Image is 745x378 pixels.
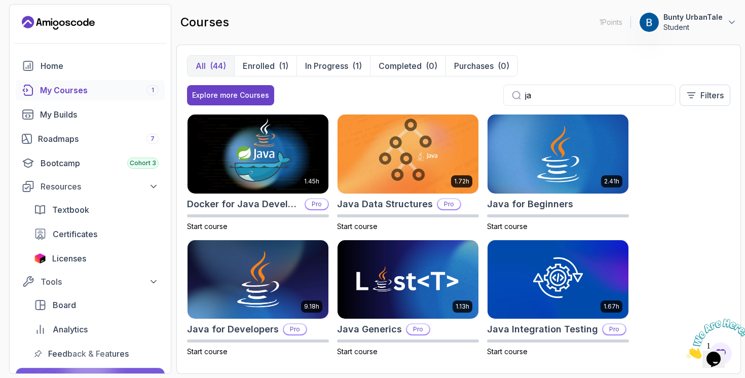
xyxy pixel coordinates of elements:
span: Start course [487,222,528,231]
iframe: chat widget [682,315,745,363]
a: board [28,295,165,315]
a: certificates [28,224,165,244]
span: Board [53,299,76,311]
p: Bunty UrbanTale [663,12,723,22]
a: roadmaps [16,129,165,149]
div: My Builds [40,108,159,121]
p: 9.18h [304,303,319,311]
button: Tools [16,273,165,291]
span: Feedback & Features [48,348,129,360]
a: builds [16,104,165,125]
a: licenses [28,248,165,269]
div: Roadmaps [38,133,159,145]
a: textbook [28,200,165,220]
div: Explore more Courses [192,90,269,100]
img: jetbrains icon [34,253,46,263]
span: Start course [187,222,228,231]
div: Bootcamp [41,157,159,169]
button: Completed(0) [370,56,445,76]
button: Resources [16,177,165,196]
p: Purchases [454,60,494,72]
h2: Java for Developers [187,322,279,336]
h2: courses [180,14,229,30]
p: 1.72h [454,177,469,185]
span: Start course [187,347,228,356]
div: (0) [498,60,509,72]
div: (1) [279,60,288,72]
span: Start course [337,222,378,231]
p: 1.45h [304,177,319,185]
button: Purchases(0) [445,56,517,76]
p: 1.13h [456,303,469,311]
div: My Courses [40,84,159,96]
h2: Java Generics [337,322,402,336]
button: In Progress(1) [296,56,370,76]
a: bootcamp [16,153,165,173]
div: Home [41,60,159,72]
span: Textbook [52,204,89,216]
p: 1 Points [600,17,622,27]
button: Explore more Courses [187,85,274,105]
p: Completed [379,60,422,72]
img: Java for Developers card [188,240,328,319]
span: Start course [487,347,528,356]
div: (1) [352,60,362,72]
span: 7 [151,135,155,143]
img: Java Generics card [338,240,478,319]
span: 1 [152,86,154,94]
h2: Java Data Structures [337,197,433,211]
img: user profile image [640,13,659,32]
a: feedback [28,344,165,364]
h2: Java for Beginners [487,197,573,211]
span: Start course [337,347,378,356]
p: Pro [603,324,625,334]
p: Filters [700,89,724,101]
p: 2.41h [604,177,619,185]
button: user profile imageBunty UrbanTaleStudent [639,12,737,32]
h2: Docker for Java Developers [187,197,301,211]
a: courses [16,80,165,100]
h2: Java Integration Testing [487,322,598,336]
span: Licenses [52,252,86,264]
img: Java for Beginners card [488,115,628,194]
p: Pro [438,199,460,209]
button: Enrolled(1) [234,56,296,76]
span: Cohort 3 [130,159,156,167]
p: Student [663,22,723,32]
div: Resources [41,180,159,193]
button: Filters [680,85,730,106]
a: Landing page [22,15,95,31]
p: In Progress [305,60,348,72]
span: 1 [4,4,8,13]
div: (44) [210,60,226,72]
a: analytics [28,319,165,339]
p: Enrolled [243,60,275,72]
span: Certificates [53,228,97,240]
img: Docker for Java Developers card [188,115,328,194]
img: Java Data Structures card [338,115,478,194]
p: All [196,60,206,72]
p: Pro [284,324,306,334]
a: home [16,56,165,76]
button: All(44) [188,56,234,76]
img: Chat attention grabber [4,4,67,44]
div: Tools [41,276,159,288]
input: Search... [525,89,667,101]
p: Pro [407,324,429,334]
p: Pro [306,199,328,209]
p: 1.67h [604,303,619,311]
div: (0) [426,60,437,72]
img: Java Integration Testing card [488,240,628,319]
span: Analytics [53,323,88,335]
